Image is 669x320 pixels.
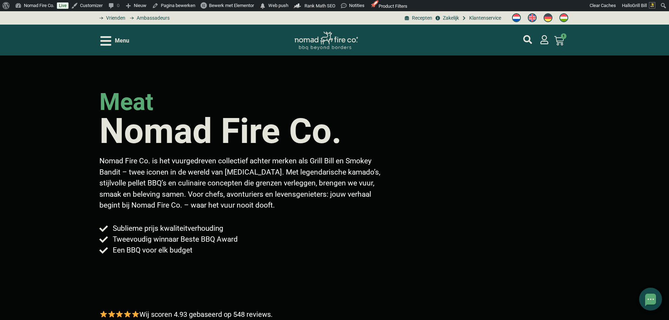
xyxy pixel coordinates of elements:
span: 1 [561,33,566,39]
img: ⭐ [116,311,123,318]
span: Grill Bill [632,3,647,8]
a: Switch to Hongaars [556,12,572,24]
img: ⭐ [108,311,115,318]
a: Live [57,2,68,9]
span: Een BBQ voor elk budget [111,245,192,256]
img: Duits [544,13,552,22]
a: Switch to Engels [524,12,540,24]
img: ⭐ [132,311,139,318]
img: Engels [528,13,537,22]
img: ⭐ [124,311,131,318]
a: BBQ recepten [404,14,432,22]
a: grill bill klantenservice [461,14,501,22]
span: Vrienden [104,14,125,22]
img: Hongaars [559,13,568,22]
a: grill bill ambassadors [127,14,169,22]
span: Menu [115,37,129,45]
h2: meat [99,90,153,114]
span: Bewerk met Elementor [209,3,254,8]
span: Ambassadeurs [135,14,170,22]
span:  [259,1,266,11]
span: Rank Math SEO [304,3,335,8]
img: Avatar of Grill Bill [649,2,655,8]
span: Tweevoudig winnaar Beste BBQ Award [111,234,238,245]
a: grill bill vrienden [97,14,125,22]
img: ⭐ [100,311,107,318]
a: grill bill zakeljk [434,14,459,22]
a: mijn account [540,35,549,44]
a: mijn account [523,35,532,44]
h1: Nomad Fire Co. [99,114,342,149]
span: Zakelijk [441,14,459,22]
span: Recepten [410,14,432,22]
span: Sublieme prijs kwaliteitverhouding [111,223,223,234]
p: Wij scoren 4.93 gebaseerd op 548 reviews. [99,309,273,320]
a: 1 [546,32,572,50]
p: Nomad Fire Co. is het vuurgedreven collectief achter merken als Grill Bill en Smokey Bandit – twe... [99,156,386,211]
a: Switch to Duits [540,12,556,24]
span: Klantenservice [467,14,501,22]
img: Nomad Logo [295,32,358,50]
div: Open/Close Menu [100,35,129,47]
img: Nederlands [512,13,521,22]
